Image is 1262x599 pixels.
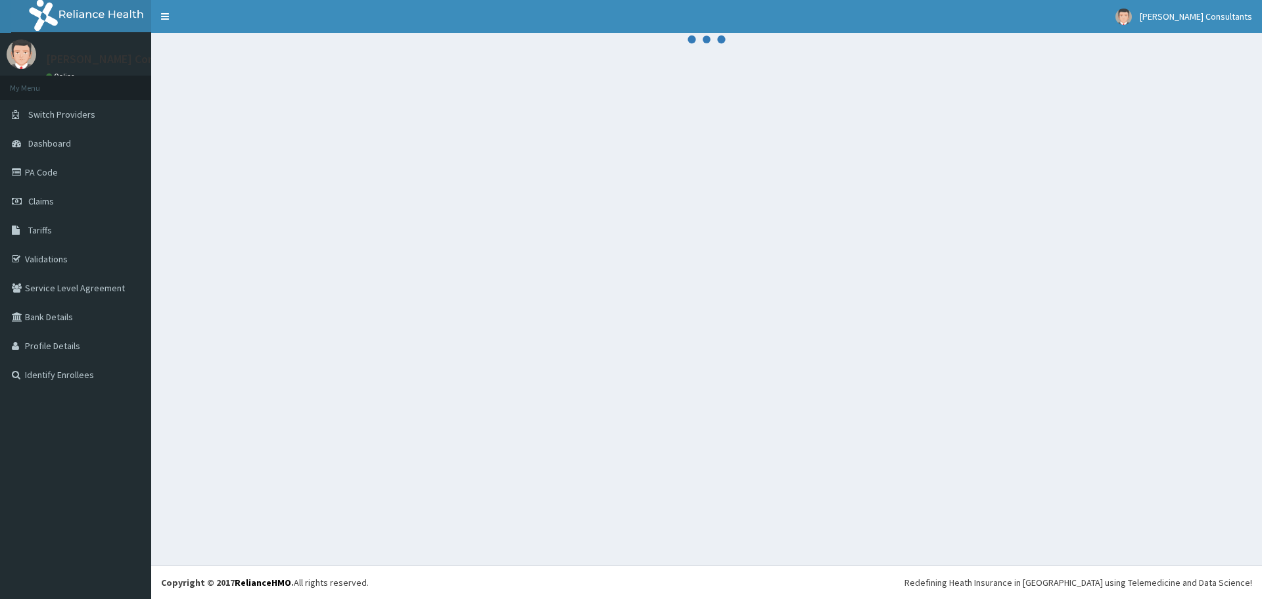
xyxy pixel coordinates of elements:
[161,577,294,588] strong: Copyright © 2017 .
[1140,11,1252,22] span: [PERSON_NAME] Consultants
[28,108,95,120] span: Switch Providers
[28,224,52,236] span: Tariffs
[46,72,78,81] a: Online
[7,39,36,69] img: User Image
[1115,9,1132,25] img: User Image
[151,565,1262,599] footer: All rights reserved.
[235,577,291,588] a: RelianceHMO
[904,576,1252,589] div: Redefining Heath Insurance in [GEOGRAPHIC_DATA] using Telemedicine and Data Science!
[687,20,726,59] svg: audio-loading
[46,53,197,65] p: [PERSON_NAME] Consultants
[28,137,71,149] span: Dashboard
[28,195,54,207] span: Claims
